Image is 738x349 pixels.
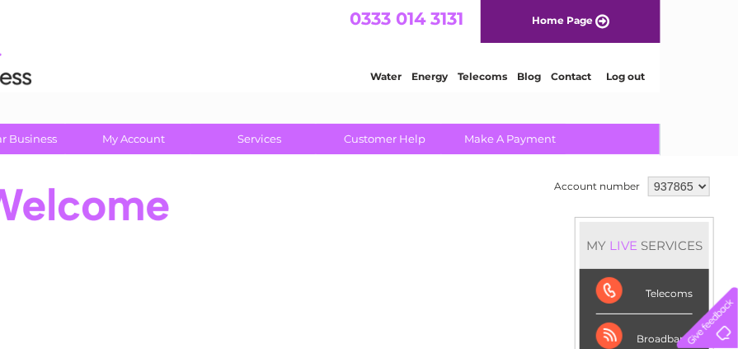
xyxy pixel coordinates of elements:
[489,70,525,83] a: Energy
[595,70,618,83] a: Blog
[427,8,541,29] a: 0333 014 3131
[550,172,644,200] td: Account number
[606,238,641,253] div: LIVE
[442,124,578,154] a: Make A Payment
[26,43,110,93] img: logo.png
[580,222,709,269] div: MY SERVICES
[317,124,453,154] a: Customer Help
[191,124,327,154] a: Services
[596,269,693,314] div: Telecoms
[448,70,479,83] a: Water
[628,70,669,83] a: Contact
[66,124,202,154] a: My Account
[535,70,585,83] a: Telecoms
[684,70,722,83] a: Log out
